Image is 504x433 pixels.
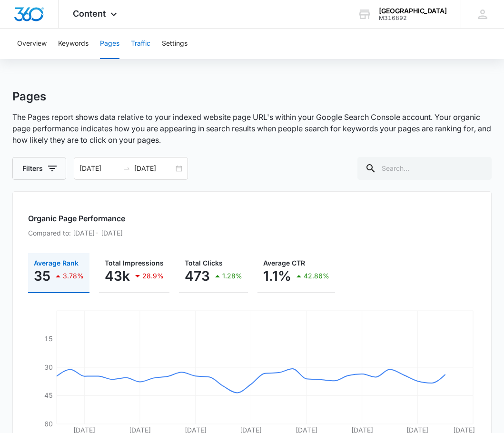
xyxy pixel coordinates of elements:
[162,29,188,59] button: Settings
[34,259,79,267] span: Average Rank
[44,363,53,371] tspan: 30
[357,157,492,180] input: Search...
[134,163,174,174] input: End date
[28,228,475,238] p: Compared to: [DATE] - [DATE]
[105,268,130,284] p: 43k
[185,268,210,284] p: 473
[44,391,53,399] tspan: 45
[304,273,329,279] p: 42.86%
[34,268,50,284] p: 35
[123,165,130,172] span: swap-right
[12,89,46,104] h1: Pages
[142,273,164,279] p: 28.9%
[79,163,119,174] input: Start date
[12,111,491,146] p: The Pages report shows data relative to your indexed website page URL's within your Google Search...
[379,7,447,15] div: account name
[12,157,66,180] button: Filters
[263,259,305,267] span: Average CTR
[100,29,119,59] button: Pages
[222,273,242,279] p: 1.28%
[63,273,84,279] p: 3.78%
[44,335,53,343] tspan: 15
[17,29,47,59] button: Overview
[263,268,291,284] p: 1.1%
[28,213,475,224] h2: Organic Page Performance
[131,29,150,59] button: Traffic
[123,165,130,172] span: to
[105,259,164,267] span: Total Impressions
[185,259,223,267] span: Total Clicks
[58,29,89,59] button: Keywords
[73,9,106,19] span: Content
[379,15,447,21] div: account id
[44,420,53,428] tspan: 60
